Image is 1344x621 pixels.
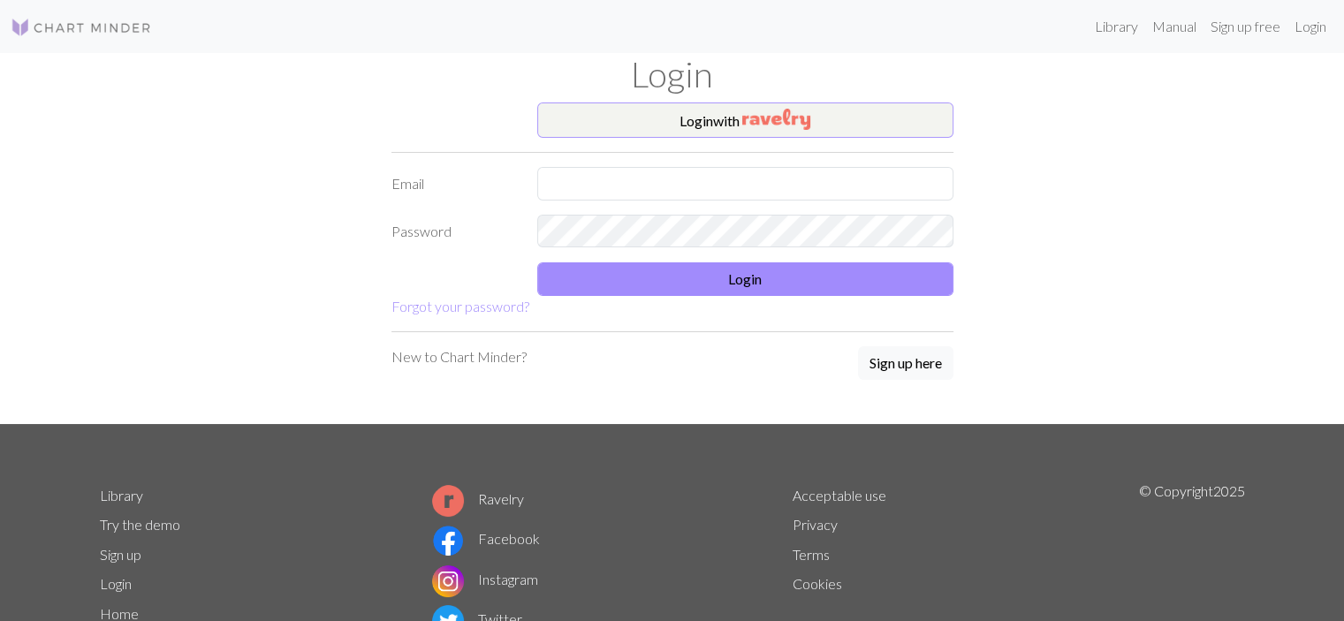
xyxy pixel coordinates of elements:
a: Terms [793,546,830,563]
img: Ravelry [742,109,810,130]
a: Try the demo [100,516,180,533]
button: Sign up here [858,346,953,380]
a: Library [1088,9,1145,44]
a: Login [100,575,132,592]
a: Library [100,487,143,504]
a: Ravelry [432,490,524,507]
h1: Login [89,53,1256,95]
a: Sign up free [1204,9,1287,44]
a: Login [1287,9,1333,44]
a: Cookies [793,575,842,592]
a: Acceptable use [793,487,886,504]
img: Ravelry logo [432,485,464,517]
img: Logo [11,17,152,38]
a: Sign up [100,546,141,563]
a: Privacy [793,516,838,533]
a: Forgot your password? [391,298,529,314]
button: Loginwith [537,102,953,138]
p: New to Chart Minder? [391,346,527,367]
label: Password [381,215,527,248]
a: Manual [1145,9,1204,44]
img: Facebook logo [432,525,464,557]
a: Facebook [432,530,540,547]
label: Email [381,167,527,201]
a: Instagram [432,571,538,587]
a: Sign up here [858,346,953,382]
button: Login [537,262,953,296]
img: Instagram logo [432,565,464,597]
